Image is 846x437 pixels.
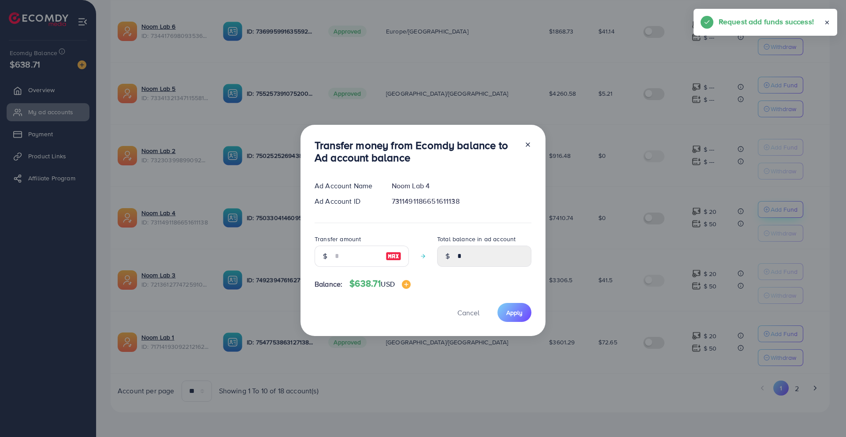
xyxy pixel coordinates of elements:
[315,279,342,289] span: Balance:
[402,280,411,289] img: image
[381,279,394,289] span: USD
[497,303,531,322] button: Apply
[809,397,839,430] iframe: Chat
[446,303,490,322] button: Cancel
[506,308,523,317] span: Apply
[386,251,401,261] img: image
[349,278,411,289] h4: $638.71
[385,196,538,206] div: 7311491186651611138
[315,139,517,164] h3: Transfer money from Ecomdy balance to Ad account balance
[457,308,479,317] span: Cancel
[308,181,385,191] div: Ad Account Name
[315,235,361,243] label: Transfer amount
[385,181,538,191] div: Noom Lab 4
[719,16,814,27] h5: Request add funds success!
[437,235,516,243] label: Total balance in ad account
[308,196,385,206] div: Ad Account ID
